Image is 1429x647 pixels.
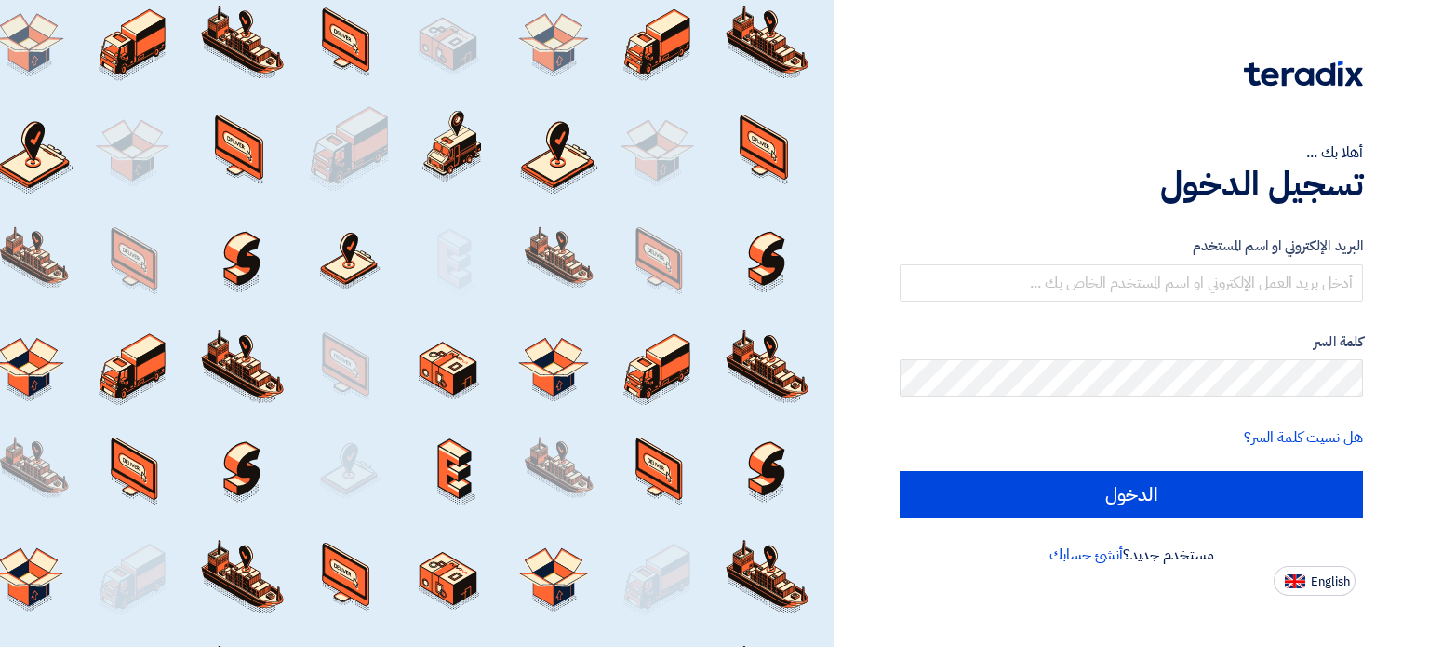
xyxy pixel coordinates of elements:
[900,544,1363,566] div: مستخدم جديد؟
[1285,574,1305,588] img: en-US.png
[900,142,1363,164] div: أهلا بك ...
[1274,566,1356,596] button: English
[900,264,1363,302] input: أدخل بريد العمل الإلكتروني او اسم المستخدم الخاص بك ...
[1244,61,1363,87] img: Teradix logo
[1311,575,1350,588] span: English
[900,164,1363,205] h1: تسجيل الدخول
[900,236,1363,257] label: البريد الإلكتروني او اسم المستخدم
[1049,544,1123,566] a: أنشئ حسابك
[900,331,1363,353] label: كلمة السر
[1244,426,1363,449] a: هل نسيت كلمة السر؟
[900,471,1363,518] input: الدخول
